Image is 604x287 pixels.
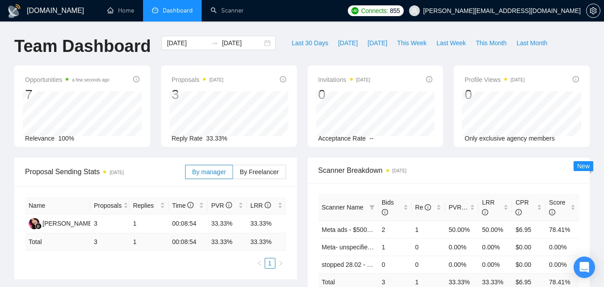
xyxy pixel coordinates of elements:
td: 33.33% [207,214,247,233]
div: 3 [172,86,224,103]
button: Last Month [511,36,552,50]
span: filter [369,205,375,210]
span: user [411,8,418,14]
span: LRR [250,202,271,209]
span: By manager [192,168,226,176]
td: 78.41% [545,221,579,238]
span: 855 [390,6,400,16]
div: Open Intercom Messenger [574,257,595,278]
th: Replies [129,197,169,214]
span: dashboard [152,7,158,13]
div: [PERSON_NAME] [42,218,94,228]
span: Bids [382,199,394,216]
h1: Team Dashboard [14,36,151,57]
td: 3 [90,233,130,251]
span: New [577,163,590,170]
td: 1 [412,221,445,238]
td: 0 [378,256,412,273]
span: Relevance [25,135,55,142]
span: Proposals [172,74,224,85]
td: 00:08:54 [169,233,208,251]
span: Last Week [436,38,466,48]
span: Proposal Sending Stats [25,166,185,177]
a: stopped 28.02 - Google Ads - LeadGen/cases/hook- saved $k [322,261,493,268]
span: Reply Rate [172,135,203,142]
span: info-circle [549,209,555,215]
a: 1 [265,258,275,268]
button: setting [586,4,600,18]
time: a few seconds ago [72,77,109,82]
button: Last 30 Days [287,36,333,50]
a: Meta ads - $500+/$30+ - Feedback+/cost1k+ -AI [322,226,456,233]
span: [DATE] [367,38,387,48]
span: This Month [476,38,507,48]
a: setting [586,7,600,14]
span: info-circle [426,76,432,82]
span: left [257,261,262,266]
span: Scanner Name [322,204,363,211]
td: 50.00% [445,221,478,238]
span: Invitations [318,74,371,85]
span: PVR [211,202,232,209]
td: 0.00% [478,256,512,273]
span: 33.33% [206,135,227,142]
span: Connects: [361,6,388,16]
td: Total [25,233,90,251]
span: right [278,261,283,266]
span: PVR [448,204,469,211]
th: Proposals [90,197,130,214]
li: Previous Page [254,258,265,269]
span: filter [367,201,376,214]
span: info-circle [382,209,388,215]
td: 0.00% [445,256,478,273]
span: -- [369,135,373,142]
a: NK[PERSON_NAME] [29,219,94,227]
div: 0 [465,86,524,103]
td: 0 [412,256,445,273]
td: 00:08:54 [169,214,208,233]
td: 3 [90,214,130,233]
td: 33.33% [247,214,286,233]
button: Last Week [431,36,471,50]
span: [DATE] [338,38,358,48]
span: info-circle [573,76,579,82]
span: Replies [133,201,158,210]
td: 0.00% [545,256,579,273]
span: info-circle [482,209,488,215]
td: $0.00 [512,238,545,256]
td: 33.33 % [207,233,247,251]
td: $6.95 [512,221,545,238]
span: This Week [397,38,427,48]
span: Last 30 Days [291,38,328,48]
td: $0.00 [512,256,545,273]
span: Score [549,199,566,216]
span: Profile Views [465,74,524,85]
td: 1 [378,238,412,256]
td: 33.33 % [247,233,286,251]
span: Dashboard [163,7,193,14]
span: LRR [482,199,494,216]
img: upwork-logo.png [351,7,359,14]
td: 0.00% [445,238,478,256]
span: info-circle [280,76,286,82]
time: [DATE] [110,170,123,175]
a: Meta- unspecified - Feedback+ -AI [322,244,418,251]
span: info-circle [226,202,232,208]
span: Re [415,204,431,211]
button: right [275,258,286,269]
time: [DATE] [393,168,406,173]
img: NK [29,218,40,229]
span: info-circle [133,76,139,82]
button: left [254,258,265,269]
span: info-circle [515,209,522,215]
span: swap-right [211,39,218,47]
td: 2 [378,221,412,238]
span: setting [587,7,600,14]
li: 1 [265,258,275,269]
td: 1 [129,233,169,251]
span: info-circle [187,202,194,208]
img: gigradar-bm.png [35,223,42,229]
td: 0.00% [545,238,579,256]
span: Time [172,202,194,209]
span: info-circle [265,202,271,208]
